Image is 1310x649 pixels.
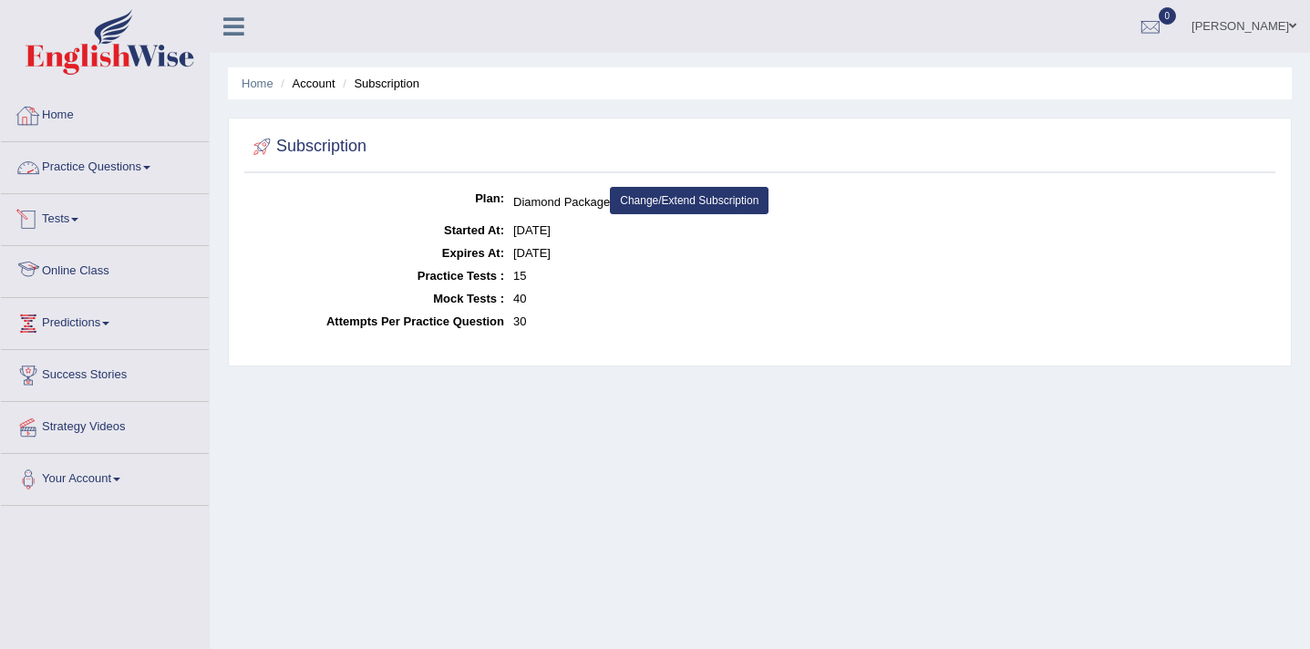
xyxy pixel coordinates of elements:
dt: Started At: [249,219,504,242]
a: Strategy Videos [1,402,209,448]
dt: Expires At: [249,242,504,264]
a: Success Stories [1,350,209,396]
span: 0 [1159,7,1177,25]
a: Practice Questions [1,142,209,188]
dd: 40 [513,287,1271,310]
dt: Attempts Per Practice Question [249,310,504,333]
dd: [DATE] [513,219,1271,242]
dd: 30 [513,310,1271,333]
a: Your Account [1,454,209,500]
dd: Diamond Package [513,187,1271,219]
dt: Mock Tests : [249,287,504,310]
dt: Plan: [249,187,504,210]
a: Change/Extend Subscription [610,187,768,214]
li: Subscription [338,75,419,92]
dd: 15 [513,264,1271,287]
a: Tests [1,194,209,240]
a: Predictions [1,298,209,344]
a: Home [242,77,273,90]
dd: [DATE] [513,242,1271,264]
dt: Practice Tests : [249,264,504,287]
li: Account [276,75,335,92]
h2: Subscription [249,133,366,160]
a: Online Class [1,246,209,292]
a: Home [1,90,209,136]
